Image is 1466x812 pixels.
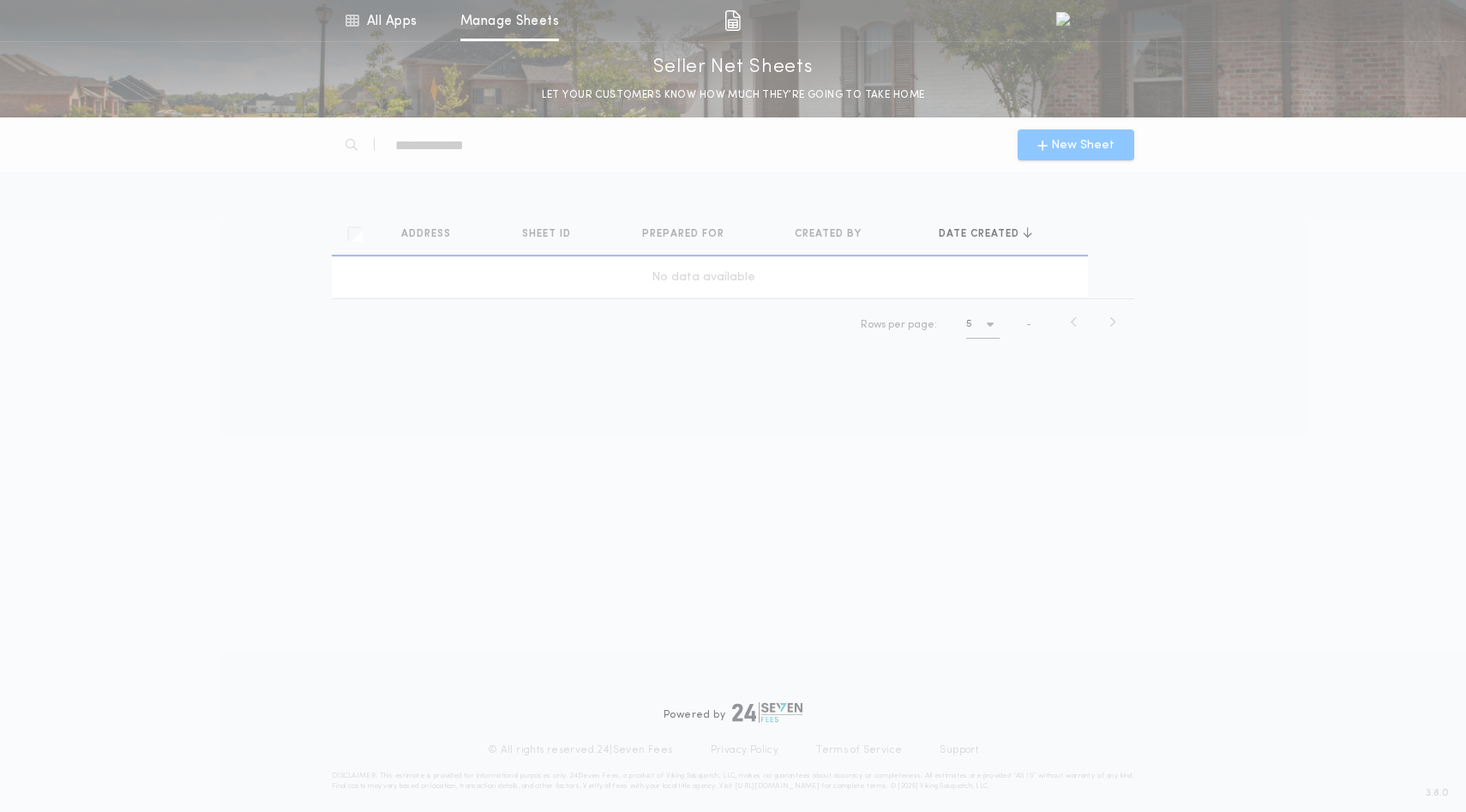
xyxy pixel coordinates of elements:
[401,227,454,241] span: Address
[653,54,814,81] p: Seller Net Sheets
[939,226,1032,243] button: Date created
[1018,129,1134,160] button: New Sheet
[1026,317,1031,333] span: -
[724,10,741,31] img: img
[642,227,728,241] span: Prepared for
[735,783,820,790] a: [URL][DOMAIN_NAME]
[522,227,574,241] span: Sheet ID
[939,227,1023,241] span: Date created
[542,87,925,104] p: LET YOUR CUSTOMERS KNOW HOW MUCH THEY’RE GOING TO TAKE HOME
[861,320,937,330] span: Rows per page:
[966,311,1000,339] button: 5
[711,743,779,757] a: Privacy Policy
[401,226,464,243] button: Address
[1426,785,1449,801] span: 3.8.0
[732,702,802,723] img: logo
[664,702,802,723] div: Powered by
[1051,136,1115,154] span: New Sheet
[488,743,673,757] p: © All rights reserved. 24|Seven Fees
[795,227,865,241] span: Created by
[522,226,584,243] button: Sheet ID
[966,316,972,333] h1: 5
[816,743,902,757] a: Terms of Service
[339,269,1067,286] div: No data available
[795,226,874,243] button: Created by
[940,743,978,757] a: Support
[1056,12,1115,29] img: vs-icon
[332,771,1134,791] p: DISCLAIMER: This estimate is provided for informational purposes only. 24|Seven Fees, a product o...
